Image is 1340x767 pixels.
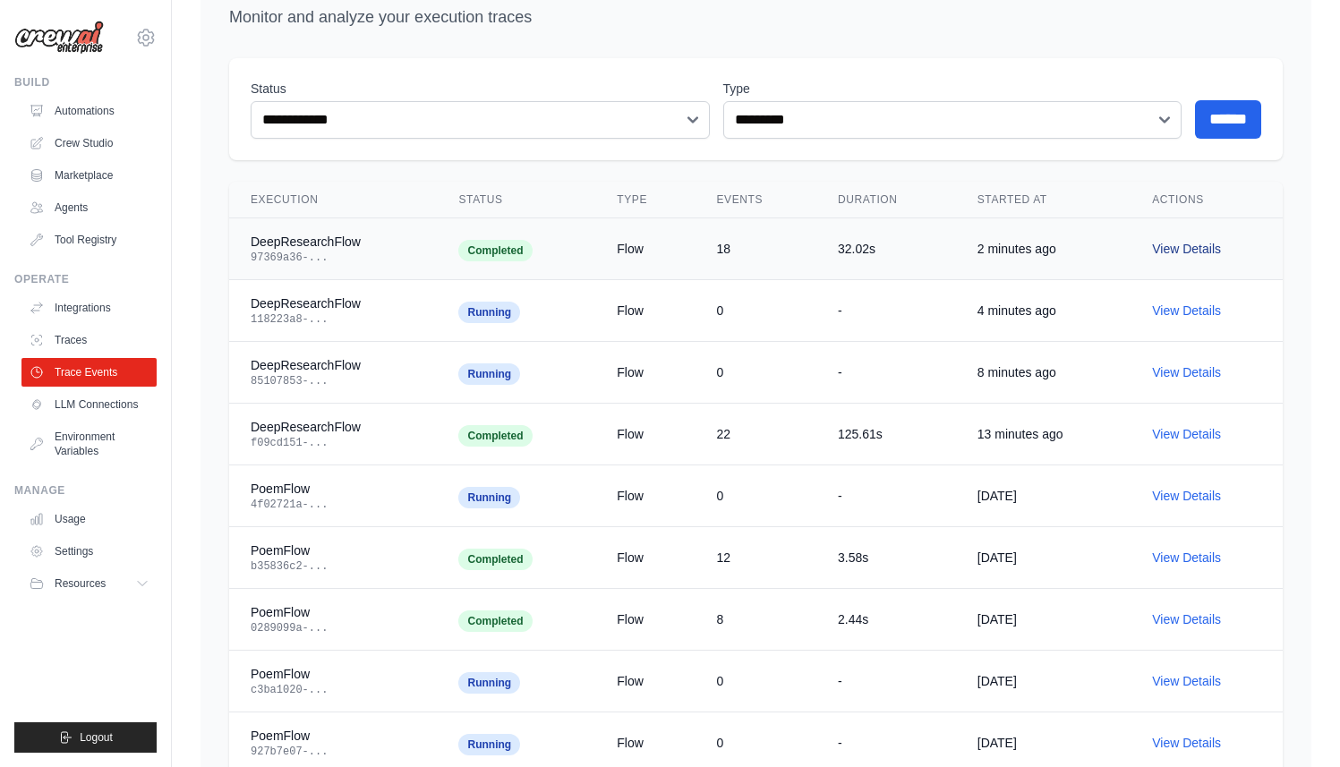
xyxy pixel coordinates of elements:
div: 85107853-... [251,374,415,388]
div: c3ba1020-... [251,683,415,697]
span: Completed [458,425,532,447]
th: Duration [816,182,956,218]
td: 12 [695,527,815,589]
th: Status [437,182,595,218]
td: [DATE] [956,651,1131,712]
td: 32.02s [816,218,956,280]
td: 2.44s [816,589,956,651]
td: 22 [695,404,815,465]
td: [DATE] [956,465,1131,527]
span: Running [458,487,520,508]
th: Execution [229,182,437,218]
span: Running [458,672,520,694]
div: Manage [14,483,157,498]
td: 8 minutes ago [956,342,1131,404]
label: Type [723,80,1182,98]
td: 4 minutes ago [956,280,1131,342]
div: DeepResearchFlow [251,233,415,251]
td: - [816,342,956,404]
td: 13 minutes ago [956,404,1131,465]
a: LLM Connections [21,390,157,419]
div: 0289099a-... [251,621,415,635]
td: - [816,651,956,712]
button: Logout [14,722,157,753]
a: View Details [1152,674,1221,688]
div: f09cd151-... [251,436,415,450]
th: Actions [1131,182,1283,218]
td: 0 [695,465,815,527]
span: Logout [80,730,113,745]
img: Logo [14,21,104,55]
span: Running [458,734,520,755]
td: Flow [595,589,695,651]
div: PoemFlow [251,665,415,683]
a: View Details [1152,365,1221,379]
th: Started At [956,182,1131,218]
div: PoemFlow [251,480,415,498]
div: 927b7e07-... [251,745,415,759]
button: Resources [21,569,157,598]
a: View Details [1152,427,1221,441]
th: Events [695,182,815,218]
td: Flow [595,651,695,712]
a: View Details [1152,736,1221,750]
td: Flow [595,527,695,589]
a: Tool Registry [21,226,157,254]
div: PoemFlow [251,727,415,745]
a: Agents [21,193,157,222]
td: 125.61s [816,404,956,465]
div: b35836c2-... [251,559,415,574]
span: Resources [55,576,106,591]
td: - [816,465,956,527]
td: 8 [695,589,815,651]
td: Flow [595,404,695,465]
a: Crew Studio [21,129,157,158]
div: PoemFlow [251,603,415,621]
a: Traces [21,326,157,354]
a: Trace Events [21,358,157,387]
td: Flow [595,218,695,280]
div: PoemFlow [251,541,415,559]
td: 0 [695,280,815,342]
p: Monitor and analyze your execution traces [229,5,1283,30]
a: View Details [1152,550,1221,565]
a: View Details [1152,242,1221,256]
td: 2 minutes ago [956,218,1131,280]
td: [DATE] [956,589,1131,651]
th: Type [595,182,695,218]
td: [DATE] [956,527,1131,589]
div: Operate [14,272,157,286]
span: Completed [458,549,532,570]
td: 0 [695,651,815,712]
label: Status [251,80,709,98]
td: Flow [595,342,695,404]
div: 118223a8-... [251,312,415,327]
td: - [816,280,956,342]
div: Build [14,75,157,89]
td: 3.58s [816,527,956,589]
span: Completed [458,240,532,261]
td: 0 [695,342,815,404]
div: DeepResearchFlow [251,356,415,374]
div: DeepResearchFlow [251,294,415,312]
span: Running [458,363,520,385]
td: Flow [595,465,695,527]
span: Completed [458,610,532,632]
a: View Details [1152,489,1221,503]
a: View Details [1152,303,1221,318]
a: View Details [1152,612,1221,626]
a: Automations [21,97,157,125]
a: Marketplace [21,161,157,190]
div: DeepResearchFlow [251,418,415,436]
td: Flow [595,280,695,342]
a: Environment Variables [21,422,157,465]
a: Usage [21,505,157,533]
span: Running [458,302,520,323]
a: Settings [21,537,157,566]
div: 4f02721a-... [251,498,415,512]
a: Integrations [21,294,157,322]
td: 18 [695,218,815,280]
div: 97369a36-... [251,251,415,265]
